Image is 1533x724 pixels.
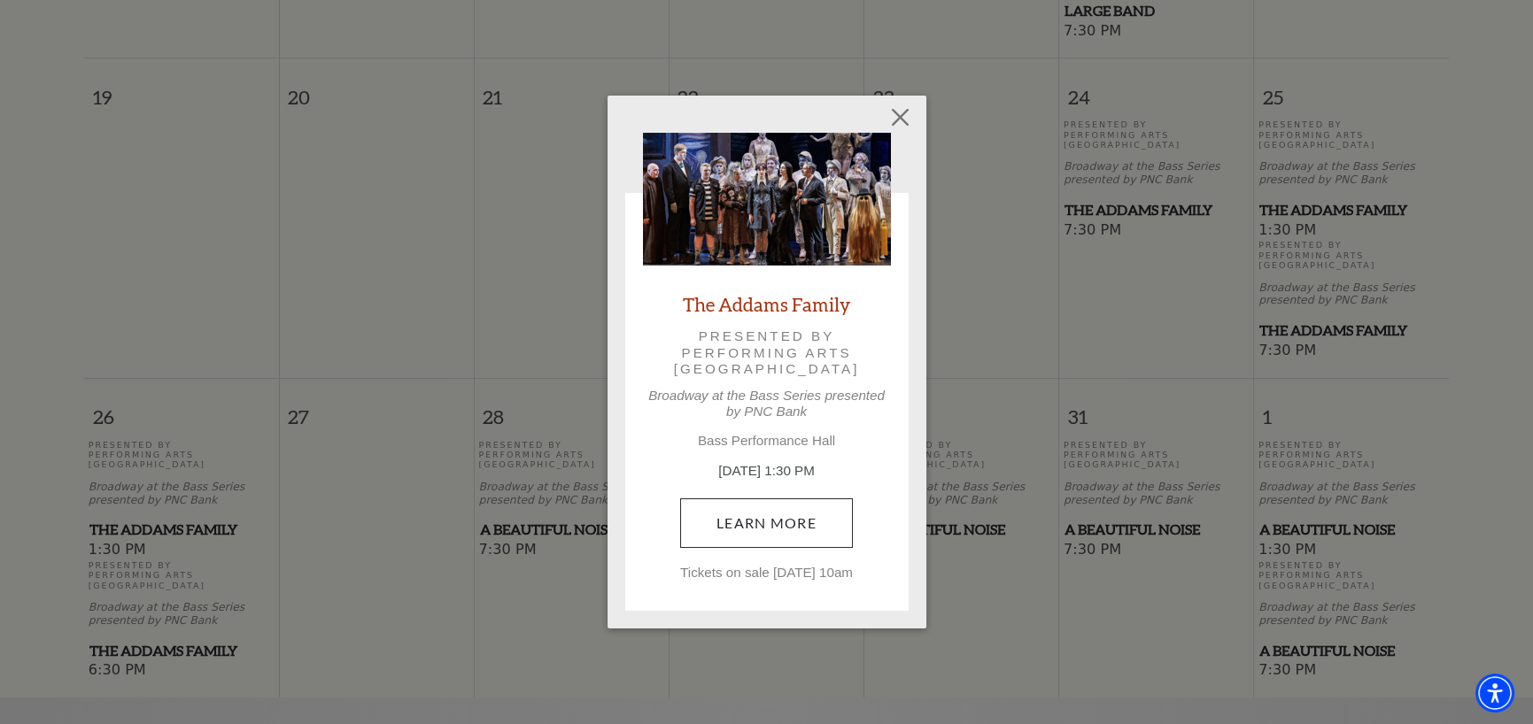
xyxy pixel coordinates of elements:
[683,292,850,316] a: The Addams Family
[643,433,891,449] p: Bass Performance Hall
[1475,674,1514,712] div: Accessibility Menu
[680,498,853,548] a: October 26, 1:30 PM Learn More Tickets on sale Friday, June 27th at 10am
[643,388,891,420] p: Broadway at the Bass Series presented by PNC Bank
[643,133,891,266] img: The Addams Family
[643,461,891,481] p: [DATE] 1:30 PM
[883,100,917,134] button: Close
[668,328,866,377] p: Presented by Performing Arts [GEOGRAPHIC_DATA]
[643,565,891,581] p: Tickets on sale [DATE] 10am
